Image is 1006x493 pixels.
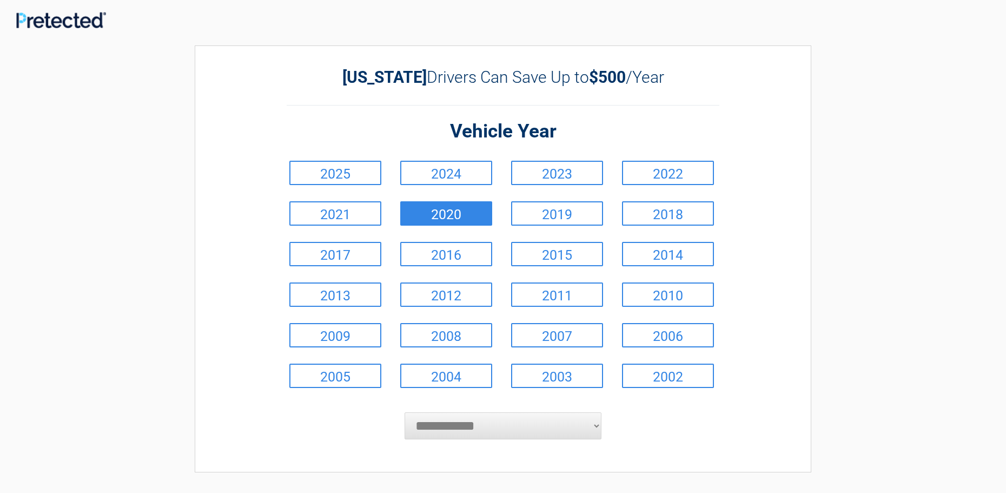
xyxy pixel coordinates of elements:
a: 2010 [622,282,714,307]
a: 2012 [400,282,492,307]
a: 2017 [289,242,381,266]
b: [US_STATE] [342,68,427,87]
b: $500 [589,68,626,87]
a: 2016 [400,242,492,266]
a: 2018 [622,201,714,226]
a: 2022 [622,161,714,185]
a: 2015 [511,242,603,266]
a: 2023 [511,161,603,185]
a: 2008 [400,323,492,347]
a: 2013 [289,282,381,307]
a: 2025 [289,161,381,185]
a: 2009 [289,323,381,347]
a: 2006 [622,323,714,347]
a: 2021 [289,201,381,226]
a: 2005 [289,364,381,388]
a: 2024 [400,161,492,185]
a: 2011 [511,282,603,307]
a: 2020 [400,201,492,226]
a: 2007 [511,323,603,347]
img: Main Logo [16,12,106,28]
h2: Vehicle Year [287,119,719,144]
a: 2019 [511,201,603,226]
a: 2004 [400,364,492,388]
a: 2002 [622,364,714,388]
a: 2003 [511,364,603,388]
a: 2014 [622,242,714,266]
h2: Drivers Can Save Up to /Year [287,68,719,87]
